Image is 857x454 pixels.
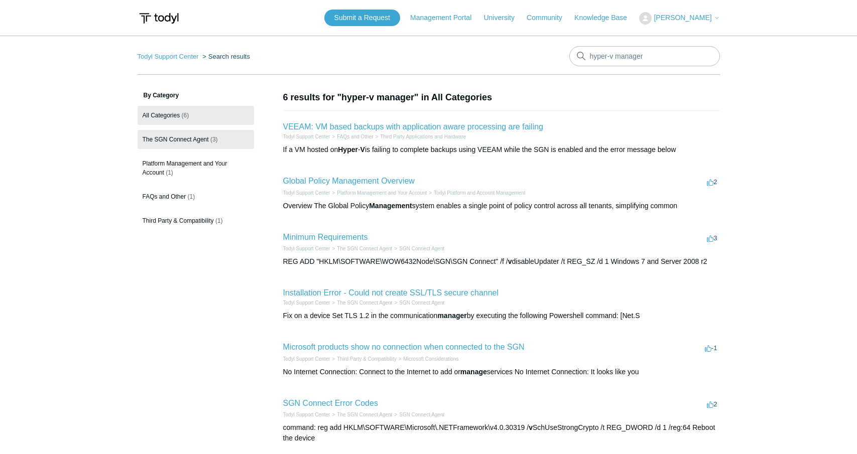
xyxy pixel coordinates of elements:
[569,46,720,66] input: Search
[283,299,330,307] li: Todyl Support Center
[654,14,711,22] span: [PERSON_NAME]
[143,136,209,143] span: The SGN Connect Agent
[707,400,717,408] span: 2
[283,201,720,211] div: Overview The Global Policy system enables a single point of policy control across all tenants, si...
[138,91,254,100] h3: By Category
[404,356,459,362] a: Microsoft Considerations
[283,411,330,418] li: Todyl Support Center
[707,178,717,186] span: 2
[283,233,368,241] a: Minimum Requirements
[397,355,459,363] li: Microsoft Considerations
[283,355,330,363] li: Todyl Support Center
[210,136,218,143] span: (3)
[283,133,330,140] li: Todyl Support Center
[283,343,525,351] a: Microsoft products show no connection when connected to the SGN
[138,53,201,60] li: Todyl Support Center
[283,412,330,417] a: Todyl Support Center
[215,217,223,224] span: (1)
[138,9,180,28] img: Todyl Support Center Help Center home page
[437,312,466,320] em: manager
[337,190,427,196] a: Platform Management and Your Account
[508,257,512,265] em: v
[283,311,720,321] div: Fix on a device Set TLS 1.2 in the communication by executing the following Powershell command: [...
[283,190,330,196] a: Todyl Support Center
[283,367,720,377] div: No Internet Connection: Connect to the Internet to add or services No Internet Connection: It loo...
[283,177,415,185] a: Global Policy Management Overview
[434,190,525,196] a: Todyl Platform and Account Management
[283,91,720,104] h1: 6 results for "hyper-v manager" in All Categories
[138,211,254,230] a: Third Party & Compatibility (1)
[283,189,330,197] li: Todyl Support Center
[138,154,254,182] a: Platform Management and Your Account (1)
[574,13,637,23] a: Knowledge Base
[392,245,444,252] li: SGN Connect Agent
[283,144,720,155] div: If a VM hosted on - is failing to complete backups using VEEAM while the SGN is enabled and the e...
[188,193,195,200] span: (1)
[527,13,572,23] a: Community
[182,112,189,119] span: (6)
[369,202,412,210] em: Management
[399,412,444,417] a: SGN Connect Agent
[330,355,396,363] li: Third Party & Compatibility
[460,368,487,376] em: manage
[330,411,392,418] li: The SGN Connect Agent
[138,187,254,206] a: FAQs and Other (1)
[374,133,466,140] li: Third Party Applications and Hardware
[143,193,186,200] span: FAQs and Other
[283,300,330,306] a: Todyl Support Center
[483,13,524,23] a: University
[330,133,373,140] li: FAQs and Other
[283,256,720,267] div: REG ADD "HKLM\SOFTWARE\WOW6432Node\SGN\SGN Connect" /f / disableUpdater /t REG_SZ /d 1 Windows 7 ...
[143,160,227,176] span: Platform Management and Your Account
[337,300,392,306] a: The SGN Connect Agent
[330,299,392,307] li: The SGN Connect Agent
[707,234,717,242] span: 3
[283,246,330,251] a: Todyl Support Center
[337,246,392,251] a: The SGN Connect Agent
[166,169,173,176] span: (1)
[639,12,719,25] button: [PERSON_NAME]
[143,112,180,119] span: All Categories
[360,145,365,154] em: V
[138,130,254,149] a: The SGN Connect Agent (3)
[324,10,400,26] a: Submit a Request
[427,189,525,197] li: Todyl Platform and Account Management
[283,245,330,252] li: Todyl Support Center
[283,134,330,139] a: Todyl Support Center
[283,288,499,297] a: Installation Error - Could not create SSL/TLS secure channel
[283,399,378,407] a: SGN Connect Error Codes
[337,412,392,417] a: The SGN Connect Agent
[143,217,214,224] span: Third Party & Compatibility
[410,13,481,23] a: Management Portal
[392,411,444,418] li: SGN Connect Agent
[330,189,427,197] li: Platform Management and Your Account
[138,53,199,60] a: Todyl Support Center
[392,299,444,307] li: SGN Connect Agent
[283,122,544,131] a: VEEAM: VM based backups with application aware processing are failing
[338,145,358,154] em: Hyper
[337,134,373,139] a: FAQs and Other
[283,356,330,362] a: Todyl Support Center
[705,344,717,352] span: -1
[200,53,250,60] li: Search results
[529,423,533,431] em: v
[337,356,396,362] a: Third Party & Compatibility
[399,300,444,306] a: SGN Connect Agent
[399,246,444,251] a: SGN Connect Agent
[380,134,466,139] a: Third Party Applications and Hardware
[138,106,254,125] a: All Categories (6)
[330,245,392,252] li: The SGN Connect Agent
[283,422,720,443] div: command: reg add HKLM\SOFTWARE\Microsoft\.NETFramework\v4.0.30319 / SchUseStrongCrypto /t REG_DWO...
